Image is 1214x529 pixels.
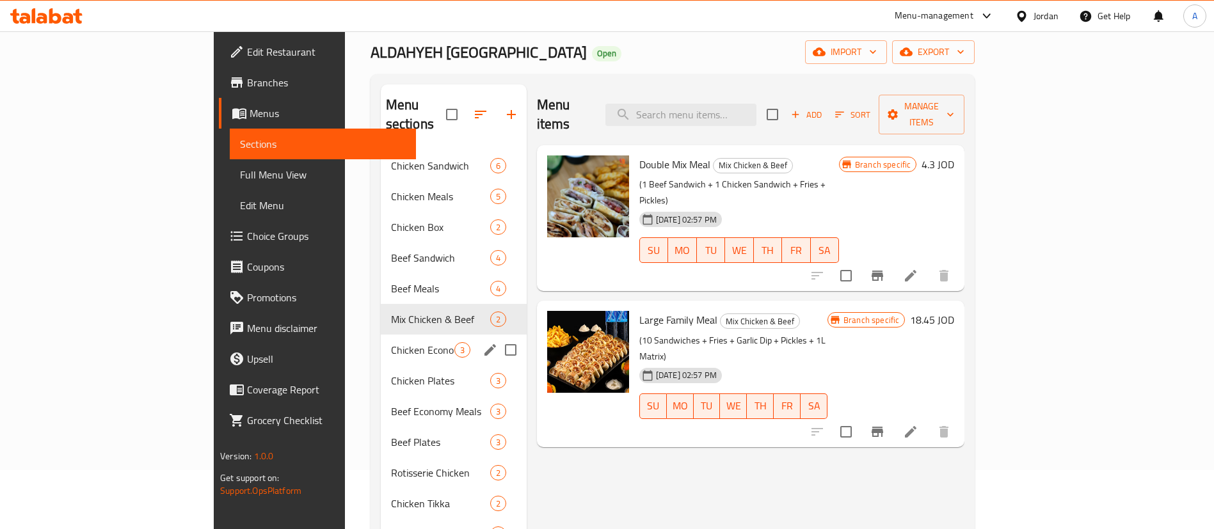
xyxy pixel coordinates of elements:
[725,237,753,263] button: WE
[247,351,406,367] span: Upsell
[391,404,490,419] span: Beef Economy Meals
[491,436,506,448] span: 3
[454,342,470,358] div: items
[220,448,252,464] span: Version:
[490,434,506,450] div: items
[381,181,527,212] div: Chicken Meals5
[720,313,800,329] div: Mix Chicken & Beef
[491,160,506,172] span: 6
[721,314,799,329] span: Mix Chicken & Beef
[491,375,506,387] span: 3
[639,177,839,209] p: (1 Beef Sandwich + 1 Chicken Sandwich + Fries + Pickles)
[491,467,506,479] span: 2
[639,155,710,174] span: Double Mix Meal
[673,241,691,260] span: MO
[381,304,527,335] div: Mix Chicken & Beef2
[862,416,893,447] button: Branch-specific-item
[219,282,417,313] a: Promotions
[832,105,874,125] button: Sort
[490,158,506,173] div: items
[381,488,527,519] div: Chicken Tikka2
[490,404,506,419] div: items
[219,343,417,374] a: Upsell
[713,158,793,173] div: Mix Chicken & Beef
[220,482,301,499] a: Support.OpsPlatform
[391,219,490,235] span: Chicken Box
[922,155,954,173] h6: 4.3 JOD
[490,281,506,296] div: items
[639,237,668,263] button: SU
[816,241,834,260] span: SA
[639,310,717,329] span: Large Family Meal
[786,105,827,125] button: Add
[720,393,747,419] button: WE
[391,465,490,480] span: Rotisserie Chicken
[1034,9,1058,23] div: Jordan
[230,190,417,221] a: Edit Menu
[789,107,824,122] span: Add
[250,106,406,121] span: Menus
[779,397,795,415] span: FR
[835,107,870,122] span: Sort
[645,241,663,260] span: SU
[219,374,417,405] a: Coverage Report
[490,373,506,388] div: items
[801,393,827,419] button: SA
[929,416,959,447] button: delete
[1192,9,1197,23] span: A
[850,159,916,171] span: Branch specific
[892,40,975,64] button: export
[219,251,417,282] a: Coupons
[219,221,417,251] a: Choice Groups
[889,99,954,130] span: Manage items
[672,397,689,415] span: MO
[391,250,490,265] span: Beef Sandwich
[481,340,500,359] button: edit
[725,397,742,415] span: WE
[391,281,490,296] div: Beef Meals
[391,189,490,204] span: Chicken Meals
[547,311,629,393] img: Large Family Meal
[702,241,720,260] span: TU
[438,101,465,128] span: Select all sections
[247,259,406,274] span: Coupons
[787,241,805,260] span: FR
[895,8,973,24] div: Menu-management
[815,44,877,60] span: import
[219,405,417,436] a: Grocery Checklist
[605,104,756,126] input: search
[391,158,490,173] span: Chicken Sandwich
[903,424,918,439] a: Edit menu item
[782,237,810,263] button: FR
[714,158,792,173] span: Mix Chicken & Beef
[645,397,662,415] span: SU
[490,312,506,327] div: items
[639,393,667,419] button: SU
[247,75,406,90] span: Branches
[833,262,859,289] span: Select to update
[240,136,406,152] span: Sections
[247,382,406,397] span: Coverage Report
[490,219,506,235] div: items
[247,44,406,59] span: Edit Restaurant
[879,95,964,134] button: Manage items
[219,67,417,98] a: Branches
[230,159,417,190] a: Full Menu View
[496,99,527,130] button: Add section
[491,191,506,203] span: 5
[806,397,822,415] span: SA
[759,241,777,260] span: TH
[592,48,621,59] span: Open
[697,237,725,263] button: TU
[391,496,490,511] span: Chicken Tikka
[902,44,964,60] span: export
[220,470,279,486] span: Get support on:
[465,99,496,130] span: Sort sections
[805,40,887,64] button: import
[547,155,629,237] img: Double Mix Meal
[391,312,490,327] div: Mix Chicken & Beef
[694,393,721,419] button: TU
[754,237,782,263] button: TH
